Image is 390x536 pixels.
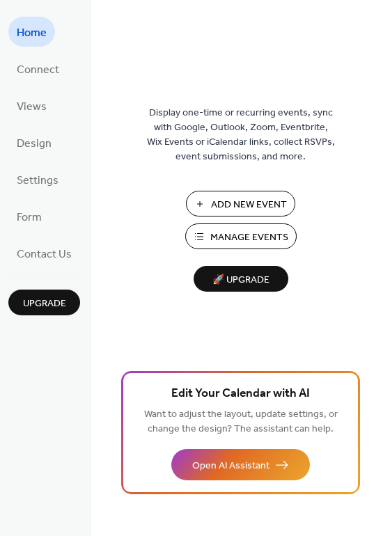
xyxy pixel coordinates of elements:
[8,90,55,120] a: Views
[17,244,72,265] span: Contact Us
[171,449,310,480] button: Open AI Assistant
[171,384,310,404] span: Edit Your Calendar with AI
[210,230,288,245] span: Manage Events
[17,59,59,81] span: Connect
[17,96,47,118] span: Views
[17,133,52,155] span: Design
[8,54,68,84] a: Connect
[17,207,42,228] span: Form
[211,198,287,212] span: Add New Event
[147,106,335,164] span: Display one-time or recurring events, sync with Google, Outlook, Zoom, Eventbrite, Wix Events or ...
[8,164,67,194] a: Settings
[192,459,270,473] span: Open AI Assistant
[8,290,80,315] button: Upgrade
[8,17,55,47] a: Home
[17,22,47,44] span: Home
[17,170,58,191] span: Settings
[144,405,338,439] span: Want to adjust the layout, update settings, or change the design? The assistant can help.
[194,266,288,292] button: 🚀 Upgrade
[202,271,280,290] span: 🚀 Upgrade
[8,127,60,157] a: Design
[185,223,297,249] button: Manage Events
[23,297,66,311] span: Upgrade
[8,201,50,231] a: Form
[186,191,295,216] button: Add New Event
[8,238,80,268] a: Contact Us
